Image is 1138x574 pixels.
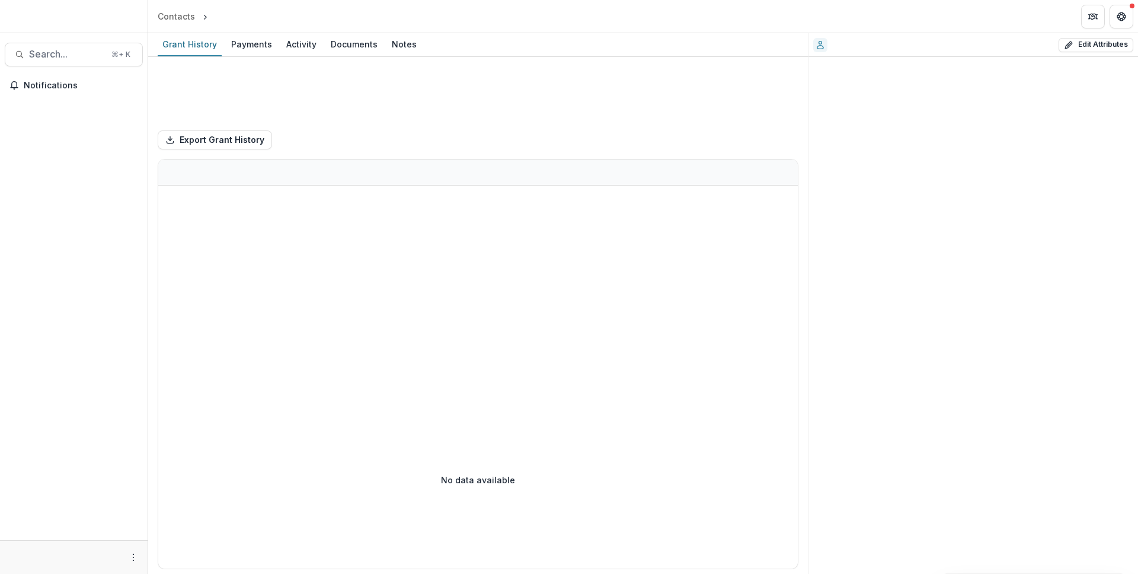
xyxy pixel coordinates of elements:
div: Grant History [158,36,222,53]
span: Notifications [24,81,138,91]
div: Payments [226,36,277,53]
div: Activity [282,36,321,53]
button: Edit Attributes [1059,38,1133,52]
a: Payments [226,33,277,56]
p: No data available [441,474,515,486]
div: Contacts [158,10,195,23]
button: Partners [1081,5,1105,28]
button: Notifications [5,76,143,95]
button: Export Grant History [158,130,272,149]
div: ⌘ + K [109,48,133,61]
nav: breadcrumb [153,8,261,25]
span: Search... [29,49,104,60]
div: Documents [326,36,382,53]
div: Notes [387,36,421,53]
a: Grant History [158,33,222,56]
a: Documents [326,33,382,56]
button: More [126,550,140,565]
a: Contacts [153,8,200,25]
a: Activity [282,33,321,56]
button: Get Help [1110,5,1133,28]
a: Notes [387,33,421,56]
button: Search... [5,43,143,66]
